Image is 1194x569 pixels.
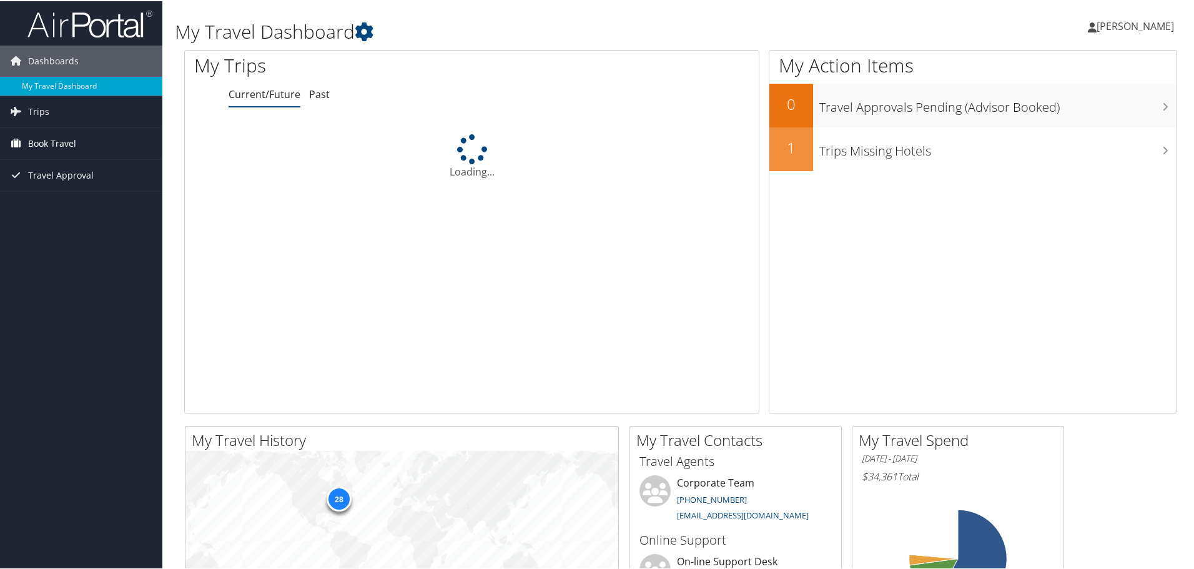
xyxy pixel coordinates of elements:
a: [PERSON_NAME] [1088,6,1187,44]
h3: Trips Missing Hotels [819,135,1177,159]
a: 0Travel Approvals Pending (Advisor Booked) [769,82,1177,126]
div: 28 [327,485,352,510]
a: Past [309,86,330,100]
div: Loading... [185,133,759,178]
h6: Total [862,468,1054,482]
h3: Travel Agents [639,452,832,469]
h1: My Trips [194,51,510,77]
span: Book Travel [28,127,76,158]
a: 1Trips Missing Hotels [769,126,1177,170]
a: Current/Future [229,86,300,100]
span: Trips [28,95,49,126]
li: Corporate Team [633,474,838,525]
a: [EMAIL_ADDRESS][DOMAIN_NAME] [677,508,809,520]
h2: My Travel Spend [859,428,1063,450]
a: [PHONE_NUMBER] [677,493,747,504]
span: Dashboards [28,44,79,76]
h1: My Travel Dashboard [175,17,849,44]
h2: My Travel Contacts [636,428,841,450]
h1: My Action Items [769,51,1177,77]
span: $34,361 [862,468,897,482]
h3: Travel Approvals Pending (Advisor Booked) [819,91,1177,115]
h2: 1 [769,136,813,157]
span: Travel Approval [28,159,94,190]
img: airportal-logo.png [27,8,152,37]
h2: 0 [769,92,813,114]
h3: Online Support [639,530,832,548]
span: [PERSON_NAME] [1097,18,1174,32]
h6: [DATE] - [DATE] [862,452,1054,463]
h2: My Travel History [192,428,618,450]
